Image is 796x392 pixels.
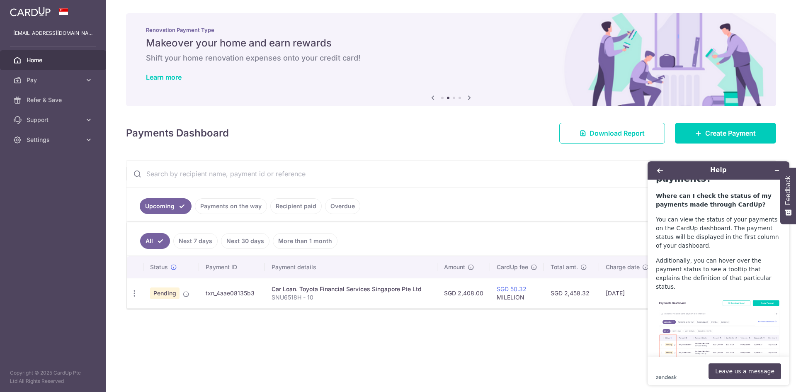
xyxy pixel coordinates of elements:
td: txn_4aae08135b3 [199,278,265,308]
button: Feedback - Show survey [780,168,796,224]
span: Settings [27,136,81,144]
span: Create Payment [705,128,756,138]
a: Overdue [325,198,360,214]
span: Total amt. [551,263,578,271]
span: Pay [27,76,81,84]
img: CardUp [10,7,51,17]
h4: Payments Dashboard [126,126,229,141]
td: MILELION [490,278,544,308]
a: Create Payment [675,123,776,144]
a: All [140,233,170,249]
div: Car Loan. Toyota Financial Services Singapore Pte Ltd [272,285,431,293]
span: Help [19,6,36,13]
span: Support [27,116,81,124]
span: Feedback [784,176,792,205]
span: CardUp fee [497,263,528,271]
a: SGD 50.32 [497,285,527,292]
span: Amount [444,263,465,271]
span: Refer & Save [27,96,81,104]
td: SGD 2,408.00 [437,278,490,308]
p: SNU6518H - 10 [272,293,431,302]
span: Download Report [590,128,645,138]
span: Home [27,56,81,64]
a: Upcoming [140,198,192,214]
a: Payments on the way [195,198,267,214]
input: Search by recipient name, payment id or reference [126,161,756,187]
p: [EMAIL_ADDRESS][DOMAIN_NAME] [13,29,93,37]
a: Next 30 days [221,233,269,249]
p: Renovation Payment Type [146,27,756,33]
iframe: Find more information here [641,155,796,392]
th: Payment ID [199,256,265,278]
span: Charge date [606,263,640,271]
a: Download Report [559,123,665,144]
td: [DATE] [599,278,659,308]
th: Payment details [265,256,437,278]
a: More than 1 month [273,233,337,249]
h5: Makeover your home and earn rewards [146,37,756,50]
img: Renovation banner [126,13,776,106]
span: Pending [150,287,180,299]
span: Status [150,263,168,271]
a: Recipient paid [270,198,322,214]
a: Next 7 days [173,233,218,249]
h6: Shift your home renovation expenses onto your credit card! [146,53,756,63]
a: Learn more [146,73,182,81]
td: SGD 2,458.32 [544,278,599,308]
